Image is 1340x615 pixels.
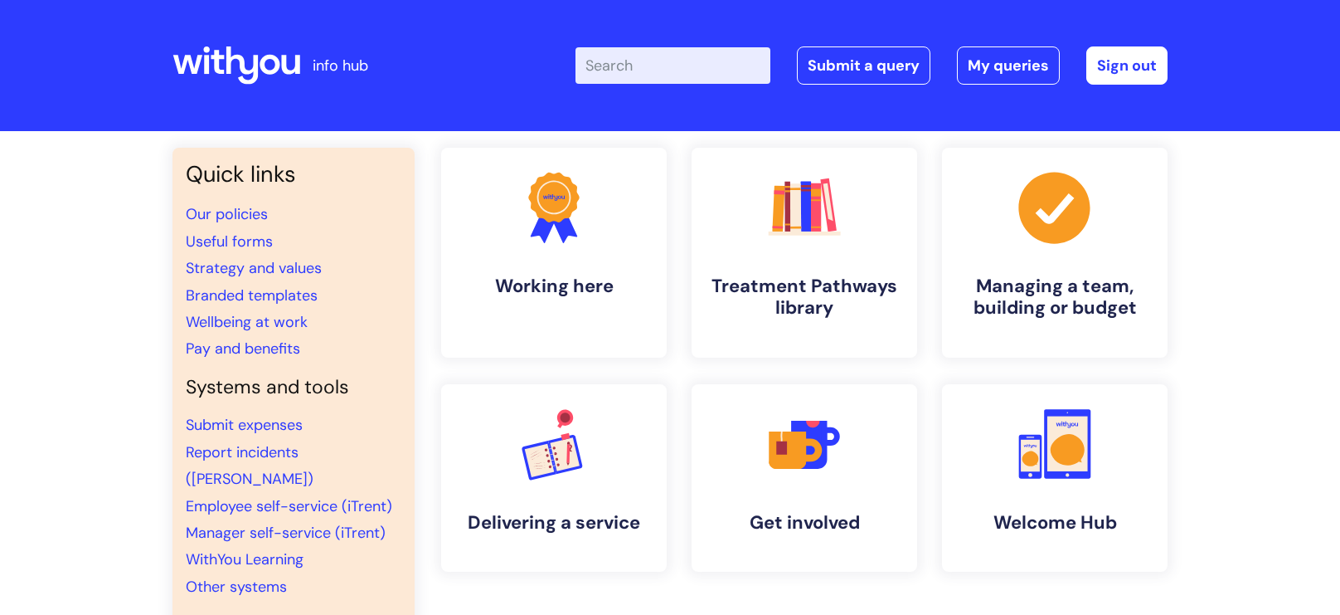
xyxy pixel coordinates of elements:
[186,286,318,305] a: Branded templates
[186,204,268,224] a: Our policies
[186,523,386,543] a: Manager self-service (iTrent)
[441,384,667,572] a: Delivering a service
[957,46,1060,85] a: My queries
[441,148,667,358] a: Working here
[186,577,287,597] a: Other systems
[955,512,1154,534] h4: Welcome Hub
[797,46,930,85] a: Submit a query
[705,276,904,320] h4: Treatment Pathways library
[692,384,917,572] a: Get involved
[454,512,653,534] h4: Delivering a service
[186,161,401,188] h3: Quick links
[575,47,770,84] input: Search
[942,148,1168,358] a: Managing a team, building or budget
[186,258,322,278] a: Strategy and values
[186,376,401,399] h4: Systems and tools
[186,232,273,251] a: Useful forms
[705,512,904,534] h4: Get involved
[942,384,1168,572] a: Welcome Hub
[575,46,1168,85] div: | -
[186,549,303,569] a: WithYou Learning
[313,52,368,79] p: info hub
[186,312,308,332] a: Wellbeing at work
[955,276,1154,320] h4: Managing a team, building or budget
[1086,46,1168,85] a: Sign out
[186,496,392,516] a: Employee self-service (iTrent)
[454,276,653,297] h4: Working here
[186,415,303,435] a: Submit expenses
[186,339,300,359] a: Pay and benefits
[692,148,917,358] a: Treatment Pathways library
[186,442,313,489] a: Report incidents ([PERSON_NAME])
